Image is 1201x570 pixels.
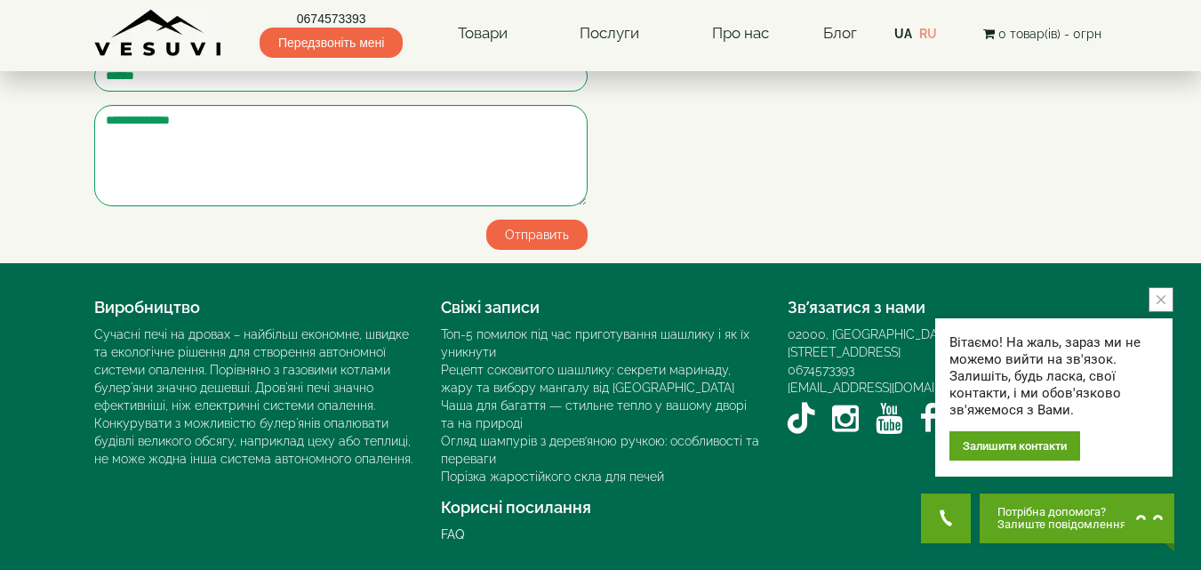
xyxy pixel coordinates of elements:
h4: Корисні посилання [441,499,761,517]
a: Рецепт соковитого шашлику: секрети маринаду, жару та вибору мангалу від [GEOGRAPHIC_DATA] [441,363,734,395]
a: Facebook VESUVI [919,397,937,441]
button: Отправить [486,220,588,250]
h4: Зв’язатися з нами [788,299,1108,317]
span: 0 товар(ів) - 0грн [998,27,1101,41]
a: Про нас [694,13,787,54]
a: Блог [823,24,857,42]
button: Chat button [980,494,1174,543]
h4: Виробництво [94,299,414,317]
button: close button [1149,287,1173,312]
span: Потрібна допомога? [997,506,1126,518]
div: Залишити контакти [949,431,1080,461]
a: ru [919,27,937,41]
button: Get Call button [921,494,971,543]
span: ua [894,27,912,41]
a: Порізка жаростійкого скла для печей [441,470,664,484]
a: FAQ [441,527,464,542]
span: Залиште повідомлення [997,518,1126,531]
h4: Свіжі записи [441,299,761,317]
a: Топ-5 помилок під час приготування шашлику і як їх уникнути [441,327,749,359]
a: Товари [440,13,525,54]
a: YouTube VESUVI [876,397,902,441]
button: 0 товар(ів) - 0грн [978,24,1107,44]
div: 02000, [GEOGRAPHIC_DATA], [GEOGRAPHIC_DATA]. [STREET_ADDRESS] [788,325,1108,361]
a: Instagram VESUVI [832,397,859,441]
a: [EMAIL_ADDRESS][DOMAIN_NAME] [788,381,989,395]
a: Чаша для багаття — стильне тепло у вашому дворі та на природі [441,398,747,430]
a: 0674573393 [788,363,854,377]
img: Завод VESUVI [94,9,223,58]
a: Огляд шампурів з дерев’яною ручкою: особливості та переваги [441,434,759,466]
a: TikTok VESUVI [788,397,815,441]
div: Вітаємо! На жаль, зараз ми не можемо вийти на зв'язок. Залишіть, будь ласка, свої контакти, і ми ... [949,334,1158,419]
a: 0674573393 [260,10,403,28]
a: Послуги [562,13,657,54]
span: Передзвоніть мені [260,28,403,58]
div: Сучасні печі на дровах – найбільш економне, швидке та екологічне рішення для створення автономної... [94,325,414,468]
